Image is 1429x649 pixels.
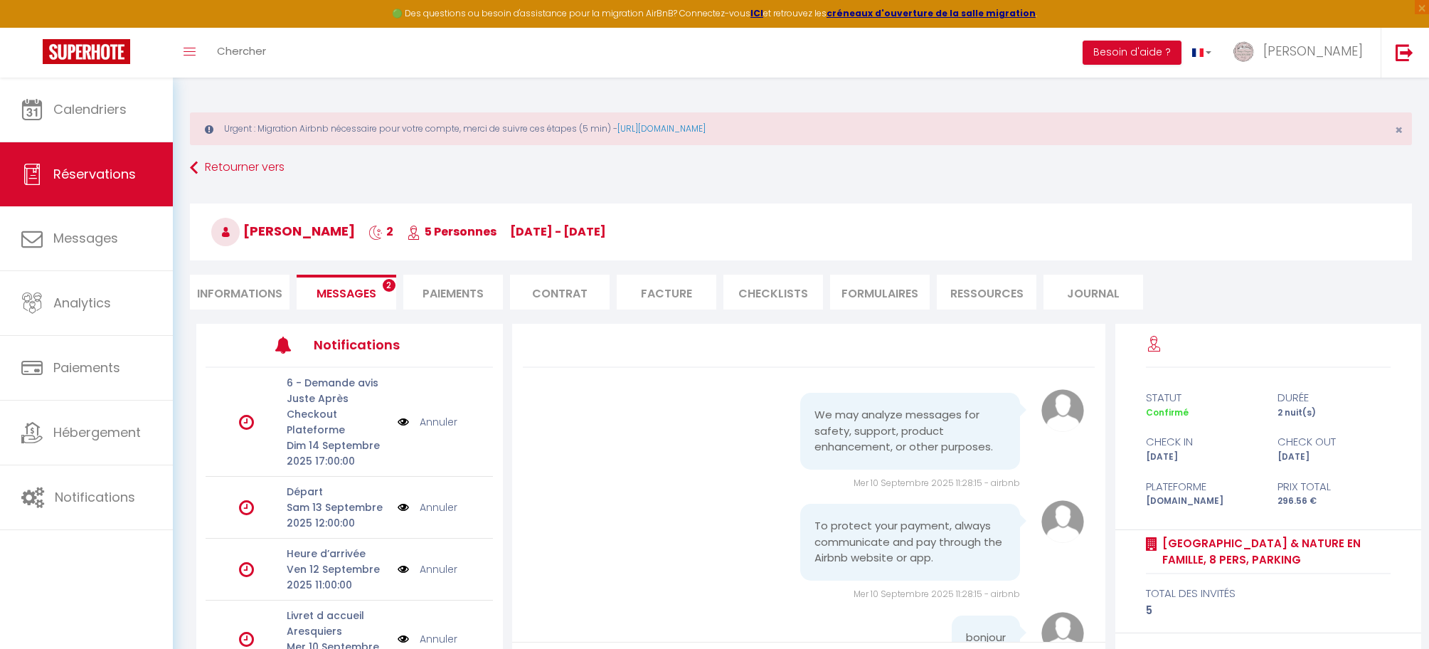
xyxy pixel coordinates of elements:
[966,630,1006,646] pre: bonjour
[1146,585,1391,602] div: total des invités
[1222,28,1381,78] a: ... [PERSON_NAME]
[420,631,457,647] a: Annuler
[1137,478,1268,495] div: Plateforme
[750,7,763,19] a: ICI
[1233,41,1254,62] img: ...
[53,100,127,118] span: Calendriers
[1041,500,1084,543] img: avatar.png
[403,275,503,310] li: Paiements
[1268,450,1400,464] div: [DATE]
[827,7,1036,19] a: créneaux d'ouverture de la salle migration
[1268,389,1400,406] div: durée
[287,500,388,531] p: Sam 13 Septembre 2025 12:00:00
[1268,495,1400,508] div: 296.56 €
[1268,478,1400,495] div: Prix total
[398,500,409,515] img: NO IMAGE
[407,223,496,240] span: 5 Personnes
[55,488,135,506] span: Notifications
[1146,406,1189,418] span: Confirmé
[190,275,289,310] li: Informations
[217,43,266,58] span: Chercher
[287,484,388,500] p: Départ
[723,275,823,310] li: CHECKLISTS
[1137,389,1268,406] div: statut
[287,438,388,469] p: Dim 14 Septembre 2025 17:00:00
[1157,535,1391,569] a: [GEOGRAPHIC_DATA] & nature en famille, 8 pers, parking
[190,155,1412,181] a: Retourner vers
[287,608,388,639] p: Livret d accueil Aresquiers
[53,423,141,441] span: Hébergement
[1137,433,1268,450] div: check in
[1137,450,1268,464] div: [DATE]
[1041,389,1084,432] img: avatar.png
[211,222,355,240] span: [PERSON_NAME]
[368,223,393,240] span: 2
[937,275,1036,310] li: Ressources
[1146,602,1391,619] div: 5
[43,39,130,64] img: Super Booking
[1137,495,1268,508] div: [DOMAIN_NAME]
[1268,433,1400,450] div: check out
[398,631,409,647] img: NO IMAGE
[617,275,716,310] li: Facture
[420,500,457,515] a: Annuler
[1395,124,1403,137] button: Close
[814,518,1006,566] pre: To protect your payment, always communicate and pay through the Airbnb website or app.
[287,375,388,438] p: 6 - Demande avis Juste Après Checkout Plateforme
[383,279,395,292] span: 2
[510,275,610,310] li: Contrat
[617,122,706,134] a: [URL][DOMAIN_NAME]
[510,223,606,240] span: [DATE] - [DATE]
[854,477,1020,489] span: Mer 10 Septembre 2025 11:28:15 - airbnb
[206,28,277,78] a: Chercher
[814,407,1006,455] pre: We may analyze messages for safety, support, product enhancement, or other purposes.
[314,329,433,361] h3: Notifications
[1395,121,1403,139] span: ×
[53,229,118,247] span: Messages
[53,294,111,312] span: Analytics
[420,561,457,577] a: Annuler
[190,112,1412,145] div: Urgent : Migration Airbnb nécessaire pour votre compte, merci de suivre ces étapes (5 min) -
[287,561,388,593] p: Ven 12 Septembre 2025 11:00:00
[287,546,388,561] p: Heure d’arrivée
[854,588,1020,600] span: Mer 10 Septembre 2025 11:28:15 - airbnb
[53,359,120,376] span: Paiements
[830,275,930,310] li: FORMULAIRES
[1043,275,1143,310] li: Journal
[398,414,409,430] img: NO IMAGE
[1263,42,1363,60] span: [PERSON_NAME]
[317,285,376,302] span: Messages
[1268,406,1400,420] div: 2 nuit(s)
[53,165,136,183] span: Réservations
[1396,43,1413,61] img: logout
[420,414,457,430] a: Annuler
[1083,41,1181,65] button: Besoin d'aide ?
[398,561,409,577] img: NO IMAGE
